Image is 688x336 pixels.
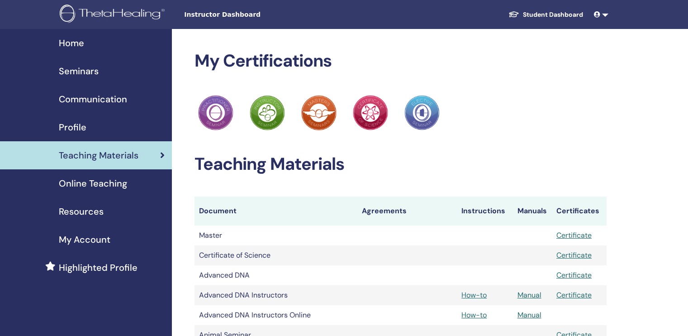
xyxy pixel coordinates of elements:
td: Certificate of Science [195,245,357,265]
img: logo.png [60,5,168,25]
a: Manual [517,310,541,320]
span: Home [59,36,84,50]
img: Practitioner [353,95,388,130]
th: Document [195,197,357,226]
a: Certificate [556,270,592,280]
img: graduation-cap-white.svg [508,10,519,18]
span: Communication [59,92,127,106]
th: Agreements [357,197,457,226]
span: Seminars [59,64,99,78]
img: Practitioner [250,95,285,130]
span: Highlighted Profile [59,261,138,274]
th: Instructions [457,197,512,226]
td: Advanced DNA [195,265,357,285]
img: Practitioner [301,95,337,130]
h2: My Certifications [195,51,607,72]
a: Certificate [556,250,592,260]
span: Instructor Dashboard [184,10,320,19]
td: Advanced DNA Instructors [195,285,357,305]
a: Manual [517,290,541,300]
td: Advanced DNA Instructors Online [195,305,357,325]
th: Certificates [552,197,607,226]
h2: Teaching Materials [195,154,607,175]
span: Profile [59,120,86,134]
th: Manuals [513,197,552,226]
a: How-to [461,310,487,320]
td: Master [195,226,357,245]
a: Certificate [556,230,592,240]
a: Certificate [556,290,592,300]
img: Practitioner [404,95,440,130]
span: Resources [59,205,104,218]
a: How-to [461,290,487,300]
span: Online Teaching [59,177,127,190]
span: My Account [59,233,110,246]
img: Practitioner [198,95,233,130]
span: Teaching Materials [59,149,138,162]
a: Student Dashboard [501,6,590,23]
